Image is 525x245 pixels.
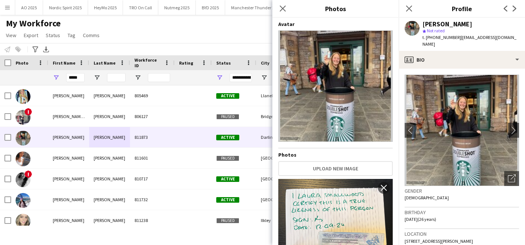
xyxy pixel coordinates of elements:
[24,32,38,39] span: Export
[256,106,301,127] div: Bridgend
[16,151,30,166] img: Katie Mcaulay
[94,74,100,81] button: Open Filter Menu
[16,110,30,125] img: Katie Elizabeth Lloyd
[130,169,175,189] div: 810717
[399,4,525,13] h3: Profile
[216,156,239,161] span: Paused
[48,106,89,127] div: [PERSON_NAME] [PERSON_NAME]
[6,32,16,39] span: View
[130,106,175,127] div: 806127
[405,209,519,216] h3: Birthday
[48,127,89,147] div: [PERSON_NAME]
[256,148,301,168] div: [GEOGRAPHIC_DATA]
[256,127,301,147] div: Darlington
[148,73,170,82] input: Workforce ID Filter Input
[261,74,268,81] button: Open Filter Menu
[66,73,85,82] input: First Name Filter Input
[48,85,89,106] div: [PERSON_NAME]
[405,238,473,244] span: [STREET_ADDRESS][PERSON_NAME]
[216,60,231,66] span: Status
[25,170,32,178] span: !
[89,127,130,147] div: [PERSON_NAME]
[256,189,301,210] div: [GEOGRAPHIC_DATA]-by-sea
[130,189,175,210] div: 811732
[216,218,239,223] span: Paused
[89,169,130,189] div: [PERSON_NAME]
[48,189,89,210] div: [PERSON_NAME]
[130,127,175,147] div: 811873
[83,32,100,39] span: Comms
[504,171,519,186] div: Open photos pop-in
[135,74,141,81] button: Open Filter Menu
[3,30,19,40] a: View
[216,197,239,203] span: Active
[25,108,32,115] span: !
[130,85,175,106] div: 805469
[405,195,449,200] span: [DEMOGRAPHIC_DATA]
[422,35,516,47] span: | [EMAIL_ADDRESS][DOMAIN_NAME]
[31,45,40,54] app-action-btn: Advanced filters
[94,60,116,66] span: Last Name
[46,32,60,39] span: Status
[48,148,89,168] div: [PERSON_NAME]
[405,231,519,237] h3: Location
[135,57,161,68] span: Workforce ID
[123,0,158,15] button: TRO On Call
[89,189,130,210] div: [PERSON_NAME]
[158,0,196,15] button: Nutmeg 2025
[43,0,88,15] button: Nordic Spirit 2025
[88,0,123,15] button: HeyMo 2025
[43,30,63,40] a: Status
[256,169,301,189] div: [GEOGRAPHIC_DATA]
[65,30,78,40] a: Tag
[179,60,193,66] span: Rating
[42,45,51,54] app-action-btn: Export XLSX
[130,210,175,231] div: 811238
[89,85,130,106] div: [PERSON_NAME]
[405,187,519,194] h3: Gender
[80,30,103,40] a: Comms
[196,0,225,15] button: BYD 2025
[89,148,130,168] div: [PERSON_NAME]
[15,0,43,15] button: AO 2025
[261,60,269,66] span: City
[225,0,287,15] button: Manchester Thunder 2025
[216,114,239,120] span: Paused
[399,51,525,69] div: Bio
[216,74,223,81] button: Open Filter Menu
[68,32,75,39] span: Tag
[89,106,130,127] div: [PERSON_NAME]
[21,30,41,40] a: Export
[278,30,393,142] img: Crew avatar
[427,28,445,33] span: Not rated
[130,148,175,168] div: 811601
[256,210,301,231] div: Ilkley
[16,172,30,187] img: Katie McDonnell
[6,18,61,29] span: My Workforce
[16,60,28,66] span: Photo
[216,93,239,99] span: Active
[278,21,393,27] h4: Avatar
[16,89,30,104] img: Katie Dixon-Griffiths
[53,60,75,66] span: First Name
[422,35,461,40] span: t. [PHONE_NUMBER]
[16,193,30,208] img: Katie Roberts
[48,210,89,231] div: [PERSON_NAME]
[256,85,301,106] div: Llanelli
[16,214,30,229] img: Katie Thomas
[107,73,126,82] input: Last Name Filter Input
[16,131,30,146] img: Katie Hamilton
[405,75,519,186] img: Crew avatar or photo
[48,169,89,189] div: [PERSON_NAME]
[53,74,59,81] button: Open Filter Menu
[216,176,239,182] span: Active
[422,21,472,27] div: [PERSON_NAME]
[272,4,399,13] h3: Photos
[216,135,239,140] span: Active
[405,216,436,222] span: [DATE] (26 years)
[278,151,393,158] h4: Photos
[89,210,130,231] div: [PERSON_NAME]
[278,161,393,176] button: Upload new image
